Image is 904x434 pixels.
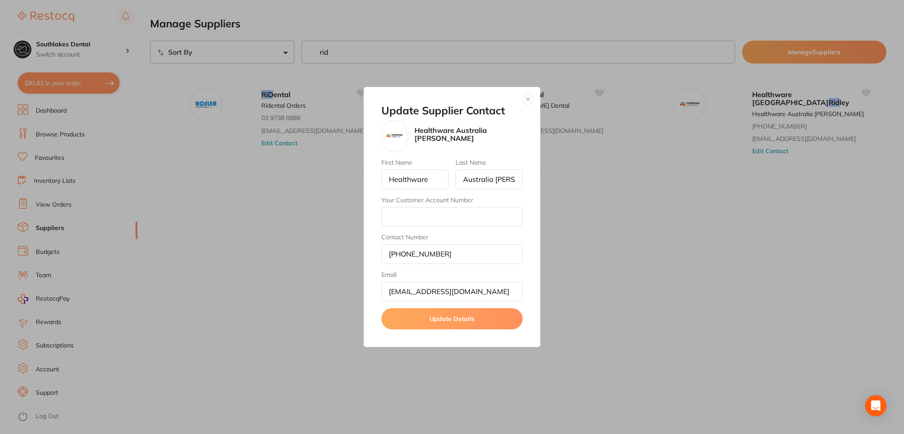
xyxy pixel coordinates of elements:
h2: Update Supplier Contact [381,105,523,117]
label: Email [381,271,523,278]
label: Last Name [456,159,523,166]
label: First Name [381,159,448,166]
p: Healthware Australia [PERSON_NAME] [414,126,523,143]
button: Update Details [381,308,523,329]
div: Open Intercom Messenger [865,395,886,416]
label: Contact Number [381,234,523,241]
label: Your Customer Account Number [381,196,523,204]
img: Healthware Australia Ridley [386,128,403,145]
